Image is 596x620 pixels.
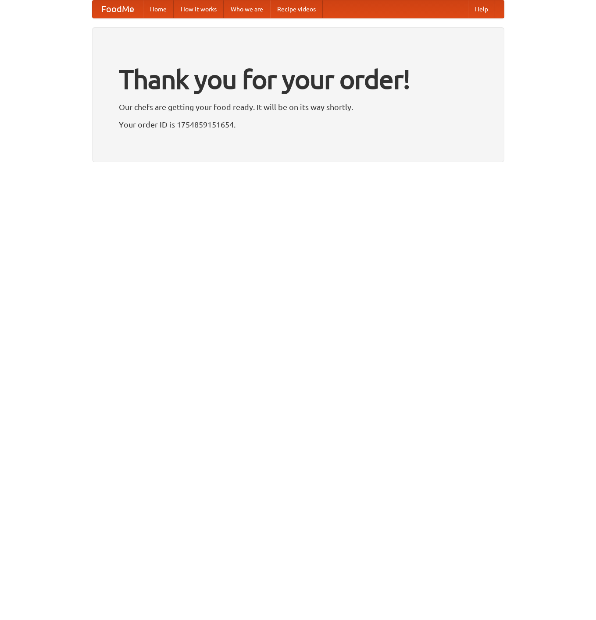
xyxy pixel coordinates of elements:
p: Your order ID is 1754859151654. [119,118,478,131]
a: How it works [174,0,224,18]
a: Home [143,0,174,18]
a: Who we are [224,0,270,18]
a: Help [468,0,495,18]
a: Recipe videos [270,0,323,18]
a: FoodMe [93,0,143,18]
h1: Thank you for your order! [119,58,478,100]
p: Our chefs are getting your food ready. It will be on its way shortly. [119,100,478,113]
